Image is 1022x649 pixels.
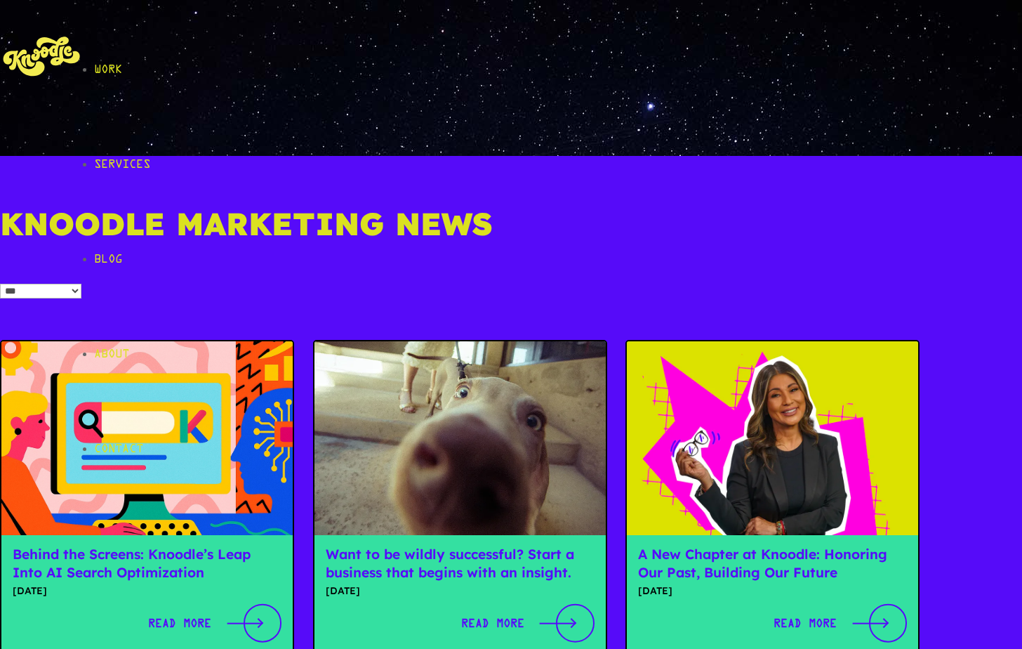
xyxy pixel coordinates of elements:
[148,600,281,645] a: Read MoreRead More
[13,546,251,581] a: Behind the Screens: Knoodle’s Leap Into AI Search Optimization
[627,583,918,600] div: [DATE]
[94,117,1022,212] a: Services
[94,307,1022,402] a: About
[94,212,1022,307] a: Blog
[94,22,1022,117] a: Work
[94,402,1022,497] a: Contact
[1,583,293,600] div: [DATE]
[326,546,574,581] a: Want to be wildly successful? Start a business that begins with an insight.
[461,600,595,645] a: Read MoreRead More
[774,600,907,645] a: Read MoreRead More
[314,583,606,600] div: [DATE]
[638,546,887,581] a: A New Chapter at Knoodle: Honoring Our Past, Building Our Future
